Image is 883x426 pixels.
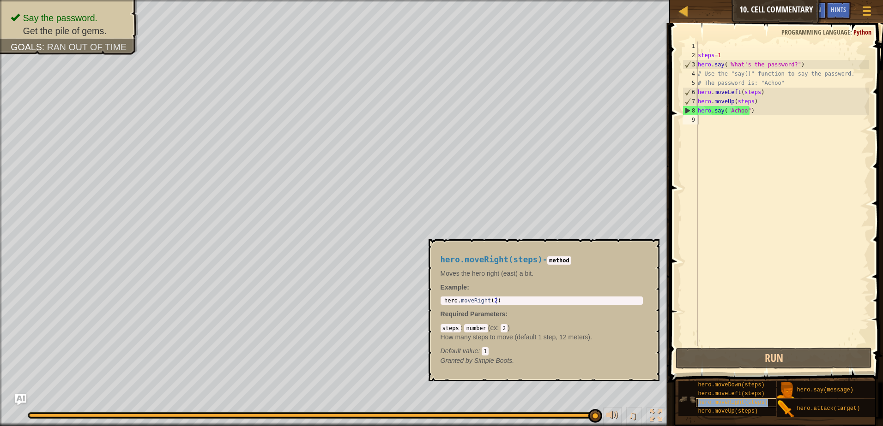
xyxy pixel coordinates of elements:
[806,5,822,14] span: Ask AI
[683,88,698,97] div: 6
[441,284,467,291] span: Example
[47,42,127,52] span: Ran out of time
[850,28,853,36] span: :
[698,390,765,397] span: hero.moveLeft(steps)
[505,310,508,318] span: :
[23,13,97,23] span: Say the password.
[777,400,795,418] img: portrait.png
[441,332,643,342] p: How many steps to move (default 1 step, 12 meters).
[628,408,637,422] span: ♫
[683,69,698,78] div: 4
[490,324,497,331] span: ex
[831,5,846,14] span: Hints
[441,357,474,364] span: Granted by
[441,357,514,364] em: Simple Boots.
[683,97,698,106] div: 7
[547,256,571,265] code: method
[676,348,872,369] button: Run
[698,408,758,414] span: hero.moveUp(steps)
[42,42,47,52] span: :
[855,2,878,24] button: Show game menu
[797,387,853,393] span: hero.say(message)
[11,42,42,52] span: Goals
[23,26,107,36] span: Get the pile of gems.
[441,269,643,278] p: Moves the hero right (east) a bit.
[683,41,698,51] div: 1
[797,405,860,412] span: hero.attack(target)
[683,51,698,60] div: 2
[781,28,850,36] span: Programming language
[683,60,698,69] div: 3
[478,347,482,355] span: :
[698,399,768,406] span: hero.moveRight(steps)
[441,347,478,355] span: Default value
[603,407,622,426] button: Adjust volume
[441,284,469,291] strong: :
[461,324,465,331] span: :
[801,2,826,19] button: Ask AI
[11,12,128,24] li: Say the password.
[777,382,795,399] img: portrait.png
[683,78,698,88] div: 5
[482,347,489,355] code: 1
[464,324,488,332] code: number
[441,310,506,318] span: Required Parameters
[698,382,765,388] span: hero.moveDown(steps)
[647,407,665,426] button: Toggle fullscreen
[501,324,508,332] code: 2
[15,394,26,405] button: Ask AI
[441,255,643,264] h4: -
[678,390,696,408] img: portrait.png
[441,255,543,264] span: hero.moveRight(steps)
[853,28,871,36] span: Python
[683,106,698,115] div: 8
[497,324,501,331] span: :
[11,24,128,37] li: Get the pile of gems.
[441,323,643,355] div: ( )
[441,324,461,332] code: steps
[626,407,642,426] button: ♫
[683,115,698,124] div: 9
